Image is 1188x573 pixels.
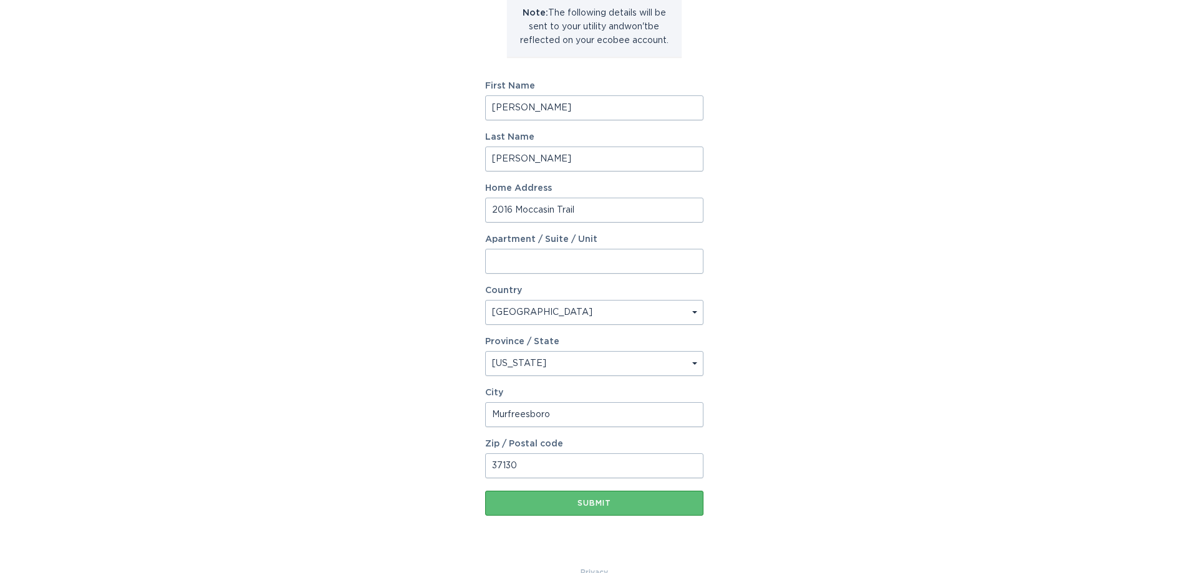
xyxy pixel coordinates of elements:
strong: Note: [523,9,548,17]
label: Apartment / Suite / Unit [485,235,703,244]
div: Submit [491,499,697,507]
label: Province / State [485,337,559,346]
label: Country [485,286,522,295]
label: First Name [485,82,703,90]
button: Submit [485,491,703,516]
label: Zip / Postal code [485,440,703,448]
label: Last Name [485,133,703,142]
p: The following details will be sent to your utility and won't be reflected on your ecobee account. [516,6,672,47]
label: Home Address [485,184,703,193]
label: City [485,388,703,397]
